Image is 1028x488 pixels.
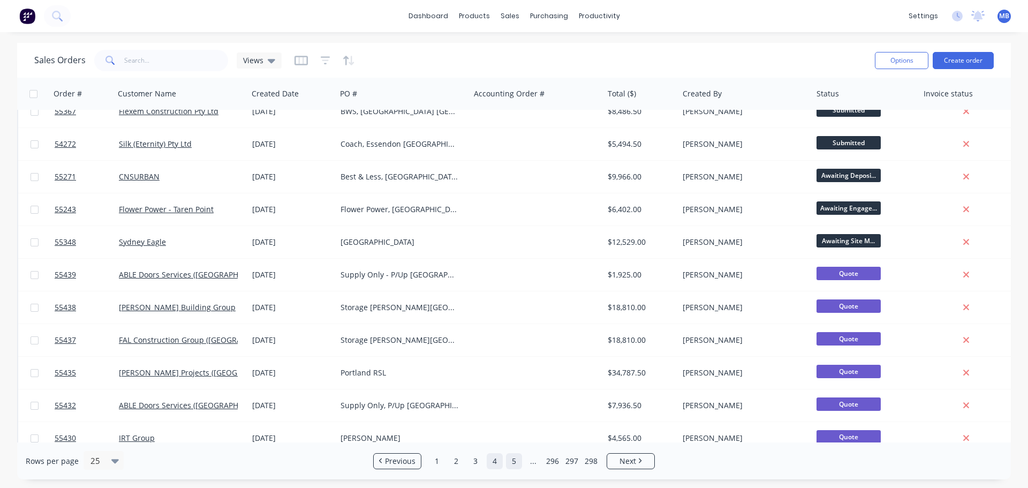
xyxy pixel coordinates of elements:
span: 55439 [55,269,76,280]
div: $8,486.50 [608,106,671,117]
div: [PERSON_NAME] [683,171,802,182]
div: Status [817,88,839,99]
div: [DATE] [252,335,332,346]
ul: Pagination [369,453,659,469]
div: $6,402.00 [608,204,671,215]
div: products [453,8,495,24]
div: [PERSON_NAME] [683,269,802,280]
a: Flexem Construction Pty Ltd [119,106,218,116]
a: Next page [607,456,654,467]
div: [DATE] [252,204,332,215]
a: 54272 [55,128,119,160]
div: $9,966.00 [608,171,671,182]
div: Supply Only - P/Up [GEOGRAPHIC_DATA] [GEOGRAPHIC_DATA] [341,269,459,280]
a: Previous page [374,456,421,467]
div: Created By [683,88,722,99]
span: Next [619,456,636,467]
div: [PERSON_NAME] [683,367,802,378]
div: Portland RSL [341,367,459,378]
div: [DATE] [252,400,332,411]
div: [DATE] [252,106,332,117]
div: [DATE] [252,171,332,182]
input: Search... [124,50,229,71]
div: $4,565.00 [608,433,671,444]
span: Views [243,55,263,66]
div: $7,936.50 [608,400,671,411]
a: 55437 [55,324,119,356]
span: Previous [385,456,415,467]
a: 55348 [55,226,119,258]
a: 55430 [55,422,119,454]
span: Quote [817,397,881,411]
div: Flower Power, [GEOGRAPHIC_DATA] [341,204,459,215]
div: $34,787.50 [608,367,671,378]
div: PO # [340,88,357,99]
div: $12,529.00 [608,237,671,247]
div: [PERSON_NAME] [683,335,802,346]
div: Storage [PERSON_NAME][GEOGRAPHIC_DATA] [341,335,459,346]
a: Page 3 [467,453,483,469]
div: [DATE] [252,367,332,378]
span: Quote [817,299,881,313]
div: productivity [573,8,625,24]
button: Create order [933,52,994,69]
span: 55438 [55,302,76,313]
a: [PERSON_NAME] Projects ([GEOGRAPHIC_DATA]) Pty Ltd [119,367,316,378]
div: $18,810.00 [608,335,671,346]
a: IRT Group [119,433,155,443]
button: Options [875,52,928,69]
div: sales [495,8,525,24]
div: [DATE] [252,139,332,149]
span: Awaiting Site M... [817,234,881,247]
div: [PERSON_NAME] [683,400,802,411]
a: 55271 [55,161,119,193]
span: Quote [817,332,881,346]
div: Total ($) [608,88,636,99]
div: [PERSON_NAME] [683,204,802,215]
div: [DATE] [252,237,332,247]
a: Page 296 [545,453,561,469]
span: Awaiting Engage... [817,201,881,215]
div: [PERSON_NAME] [683,302,802,313]
div: [PERSON_NAME] [683,139,802,149]
a: 55435 [55,357,119,389]
span: Rows per page [26,456,79,467]
a: Page 5 [506,453,522,469]
span: MB [999,11,1009,21]
a: CNSURBAN [119,171,160,182]
a: dashboard [403,8,453,24]
span: Submitted [817,136,881,149]
div: Created Date [252,88,299,99]
span: Awaiting Deposi... [817,169,881,182]
span: Quote [817,365,881,378]
div: Accounting Order # [474,88,545,99]
a: Page 4 is your current page [487,453,503,469]
h1: Sales Orders [34,55,86,65]
span: 55271 [55,171,76,182]
span: 55437 [55,335,76,346]
img: Factory [19,8,35,24]
span: Quote [817,267,881,280]
a: Silk (Eternity) Pty Ltd [119,139,192,149]
div: [PERSON_NAME] [683,433,802,444]
div: Customer Name [118,88,176,99]
div: purchasing [525,8,573,24]
a: Page 2 [448,453,464,469]
a: ABLE Doors Services ([GEOGRAPHIC_DATA]) Pty Ltd [119,269,298,280]
div: [PERSON_NAME] [683,106,802,117]
div: [PERSON_NAME] [683,237,802,247]
div: [PERSON_NAME] [341,433,459,444]
a: Page 297 [564,453,580,469]
a: 55243 [55,193,119,226]
a: 55439 [55,259,119,291]
div: settings [903,8,943,24]
div: [DATE] [252,302,332,313]
div: $5,494.50 [608,139,671,149]
div: $18,810.00 [608,302,671,313]
div: Order # [54,88,82,99]
div: [DATE] [252,433,332,444]
a: 55438 [55,291,119,324]
div: [GEOGRAPHIC_DATA] [341,237,459,247]
span: 55367 [55,106,76,117]
span: 55243 [55,204,76,215]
